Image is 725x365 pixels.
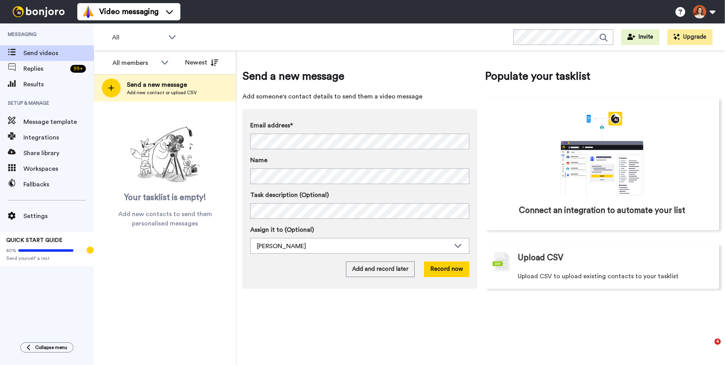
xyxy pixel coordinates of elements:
[23,80,94,89] span: Results
[23,149,94,158] span: Share library
[519,205,685,216] span: Connect an integration to automate your list
[6,238,62,243] span: QUICK START GUIDE
[714,338,721,345] span: 4
[621,29,659,45] button: Invite
[518,272,679,281] span: Upload CSV to upload existing contacts to your tasklist
[493,252,510,272] img: csv-grey.png
[698,338,717,357] iframe: Intercom live chat
[23,64,67,73] span: Replies
[126,123,204,186] img: ready-set-action.png
[250,225,469,234] label: Assign it to (Optional)
[23,164,94,174] span: Workspaces
[257,242,450,251] div: [PERSON_NAME]
[127,89,197,96] span: Add new contact or upload CSV
[667,29,713,45] button: Upgrade
[250,190,469,200] label: Task description (Optional)
[82,5,94,18] img: vm-color.svg
[112,58,157,68] div: All members
[485,68,720,84] span: Populate your tasklist
[179,55,224,70] button: Newest
[518,252,563,264] span: Upload CSV
[6,255,87,261] span: Send yourself a test
[70,65,86,73] div: 99 +
[424,261,469,277] button: Record now
[99,6,159,17] span: Video messaging
[23,180,94,189] span: Fallbacks
[250,156,267,165] span: Name
[543,112,661,197] div: animation
[23,211,94,221] span: Settings
[124,192,206,204] span: Your tasklist is empty!
[20,342,73,352] button: Collapse menu
[23,117,94,127] span: Message template
[23,48,94,58] span: Send videos
[105,209,224,228] span: Add new contacts to send them personalised messages
[112,33,164,42] span: All
[242,92,477,101] span: Add someone's contact details to send them a video message
[87,247,94,254] div: Tooltip anchor
[23,133,94,142] span: Integrations
[242,68,477,84] span: Send a new message
[127,80,197,89] span: Send a new message
[346,261,415,277] button: Add and record later
[35,344,67,351] span: Collapse menu
[250,121,469,130] label: Email address*
[9,6,68,17] img: bj-logo-header-white.svg
[6,247,16,254] span: 80%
